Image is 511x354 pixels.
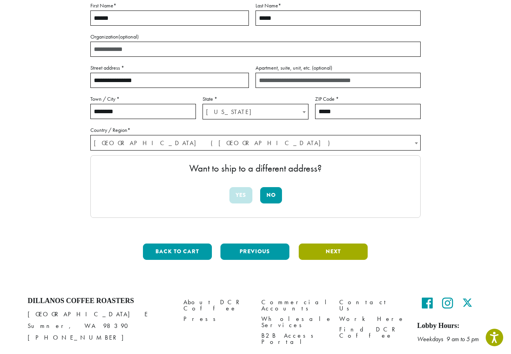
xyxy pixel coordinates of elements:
[315,94,421,104] label: ZIP Code
[339,324,405,341] a: Find DCR Coffee
[255,63,421,73] label: Apartment, suite, unit, etc.
[299,244,368,260] button: Next
[90,1,249,11] label: First Name
[312,64,332,71] span: (optional)
[99,163,412,173] p: Want to ship to a different address?
[261,314,328,331] a: Wholesale Services
[203,104,308,119] span: State
[183,297,250,314] a: About DCR Coffee
[118,33,139,40] span: (optional)
[229,187,252,203] button: Yes
[261,331,328,347] a: B2B Access Portal
[143,244,212,260] button: Back to cart
[261,297,328,314] a: Commercial Accounts
[417,322,483,330] h5: Lobby Hours:
[183,314,250,324] a: Press
[90,94,196,104] label: Town / City
[28,308,172,343] p: [GEOGRAPHIC_DATA] E Sumner, WA 98390 [PHONE_NUMBER]
[203,94,308,104] label: State
[417,335,479,343] em: Weekdays 9 am to 5 pm
[339,297,405,314] a: Contact Us
[260,187,282,203] button: No
[91,135,420,151] span: United States (US)
[90,135,421,151] span: Country / Region
[339,314,405,324] a: Work Here
[220,244,289,260] button: Previous
[203,104,308,119] span: Washington
[28,297,172,305] h4: Dillanos Coffee Roasters
[90,63,249,73] label: Street address
[255,1,421,11] label: Last Name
